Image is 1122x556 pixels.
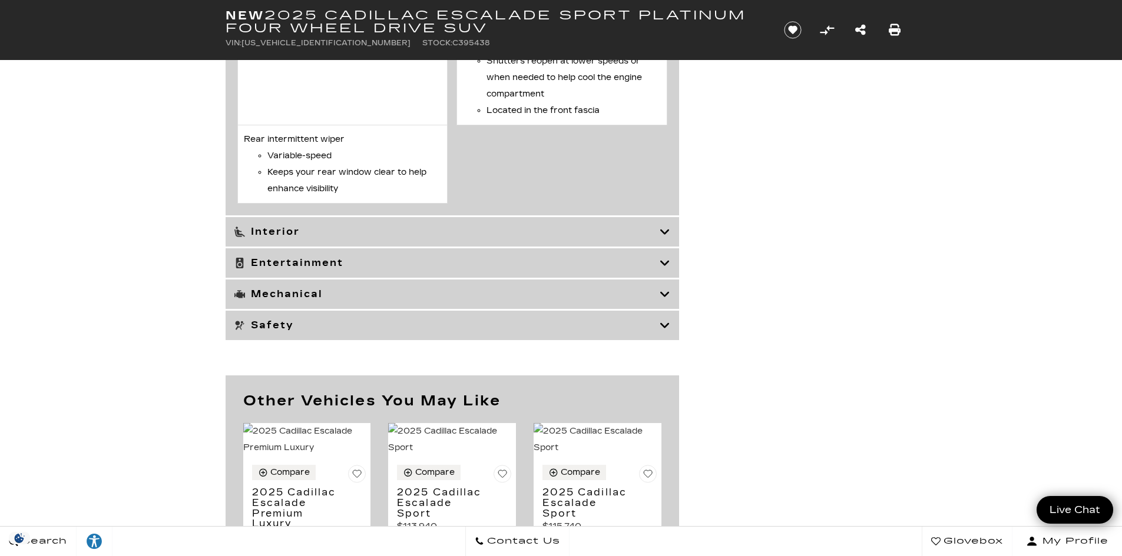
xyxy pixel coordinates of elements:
li: Keeps your rear window clear to help enhance visibility [267,164,442,197]
li: Variable-speed [267,148,442,164]
a: 2025 Cadillac Escalade Sport $113,940 [397,487,511,535]
h3: Interior [234,226,660,238]
img: 2025 Cadillac Escalade Premium Luxury [243,423,371,456]
strong: New [226,8,264,22]
a: Glovebox [922,527,1012,556]
section: Click to Open Cookie Consent Modal [6,532,33,544]
div: Compare [270,467,310,478]
li: Rear intermittent wiper [237,125,448,204]
a: 2025 Cadillac Escalade Sport $115,740 [542,487,657,535]
h3: Mechanical [234,288,660,300]
button: Compare [252,465,316,480]
span: Contact Us [484,533,560,550]
span: Search [18,533,67,550]
h1: 2025 Cadillac Escalade Sport Platinum Four Wheel Drive SUV [226,9,764,35]
a: Contact Us [465,527,570,556]
a: Explore your accessibility options [77,527,112,556]
h3: Safety [234,319,660,331]
button: Compare [397,465,461,480]
div: Compare [561,467,600,478]
img: Opt-Out Icon [6,532,33,544]
div: Compare [415,467,455,478]
p: $115,740 [542,518,657,535]
a: Live Chat [1037,496,1113,524]
h3: Entertainment [234,257,660,269]
span: VIN: [226,39,241,47]
h3: 2025 Cadillac Escalade Sport [397,487,488,518]
a: Print this New 2025 Cadillac Escalade Sport Platinum Four Wheel Drive SUV [889,22,901,38]
a: 2025 Cadillac Escalade Premium Luxury $115,140 [252,487,366,545]
span: My Profile [1038,533,1108,550]
button: Save vehicle [780,21,806,39]
div: Explore your accessibility options [77,532,112,550]
span: Stock: [422,39,452,47]
img: 2025 Cadillac Escalade Sport [534,423,661,456]
button: Open user profile menu [1012,527,1122,556]
li: Located in the front fascia [486,102,661,119]
span: Live Chat [1044,503,1106,517]
h3: 2025 Cadillac Escalade Sport [542,487,634,518]
a: Share this New 2025 Cadillac Escalade Sport Platinum Four Wheel Drive SUV [855,22,866,38]
span: [US_VEHICLE_IDENTIFICATION_NUMBER] [241,39,411,47]
span: C395438 [452,39,490,47]
img: 2025 Cadillac Escalade Sport [388,423,516,456]
button: Compare [542,465,606,480]
button: Compare vehicle [818,21,836,39]
h3: 2025 Cadillac Escalade Premium Luxury [252,487,343,528]
li: Shutters reopen at lower speeds or when needed to help cool the engine compartment [486,53,661,102]
p: $113,940 [397,518,511,535]
span: Glovebox [941,533,1003,550]
h2: Other Vehicles You May Like [243,393,661,408]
